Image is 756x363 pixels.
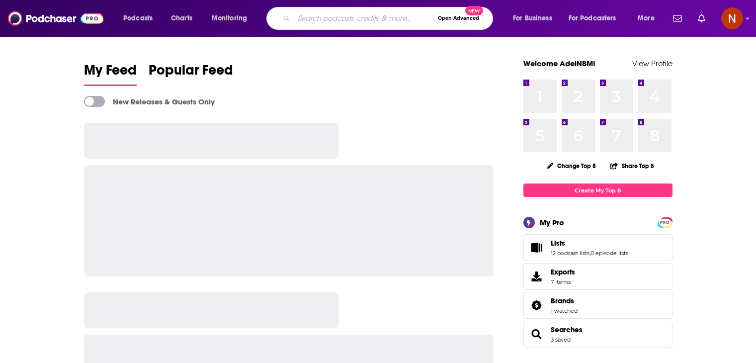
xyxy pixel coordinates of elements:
span: Open Advanced [438,16,479,21]
a: Brands [551,296,578,305]
a: Lists [527,241,547,255]
a: Create My Top 8 [523,183,672,197]
a: Brands [527,298,547,312]
span: PRO [659,219,671,226]
span: My Feed [84,62,137,85]
a: My Feed [84,62,137,86]
span: For Business [513,11,552,25]
a: Lists [551,239,628,248]
a: Popular Feed [149,62,233,86]
a: View Profile [632,59,672,68]
button: Change Top 8 [541,160,602,172]
span: Searches [523,321,672,348]
button: Show profile menu [721,7,743,29]
span: Exports [527,270,547,283]
a: PRO [659,218,671,226]
a: Charts [165,10,198,26]
a: Exports [523,263,672,290]
span: Podcasts [123,11,153,25]
span: More [638,11,655,25]
img: Podchaser - Follow, Share and Rate Podcasts [8,9,103,28]
a: New Releases & Guests Only [84,96,215,107]
span: Lists [551,239,565,248]
span: 7 items [551,278,575,285]
a: Searches [527,327,547,341]
button: open menu [116,10,166,26]
a: Welcome AdelNBM! [523,59,595,68]
span: Popular Feed [149,62,233,85]
span: Lists [523,234,672,261]
span: Exports [551,268,575,276]
button: open menu [506,10,565,26]
div: My Pro [540,218,564,227]
span: Charts [171,11,192,25]
span: Brands [551,296,574,305]
span: For Podcasters [569,11,616,25]
button: open menu [631,10,667,26]
a: 12 podcast lists [551,250,589,257]
div: Search podcasts, credits, & more... [276,7,503,30]
img: User Profile [721,7,743,29]
a: Show notifications dropdown [694,10,709,27]
a: 1 watched [551,307,578,314]
a: Searches [551,325,583,334]
span: Logged in as AdelNBM [721,7,743,29]
input: Search podcasts, credits, & more... [294,10,433,26]
a: Show notifications dropdown [669,10,686,27]
span: , [589,250,590,257]
button: Open AdvancedNew [433,12,484,24]
button: open menu [562,10,631,26]
button: open menu [205,10,260,26]
a: 0 episode lists [590,250,628,257]
span: New [465,6,483,15]
a: 3 saved [551,336,571,343]
span: Brands [523,292,672,319]
button: Share Top 8 [610,156,655,176]
span: Monitoring [212,11,247,25]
